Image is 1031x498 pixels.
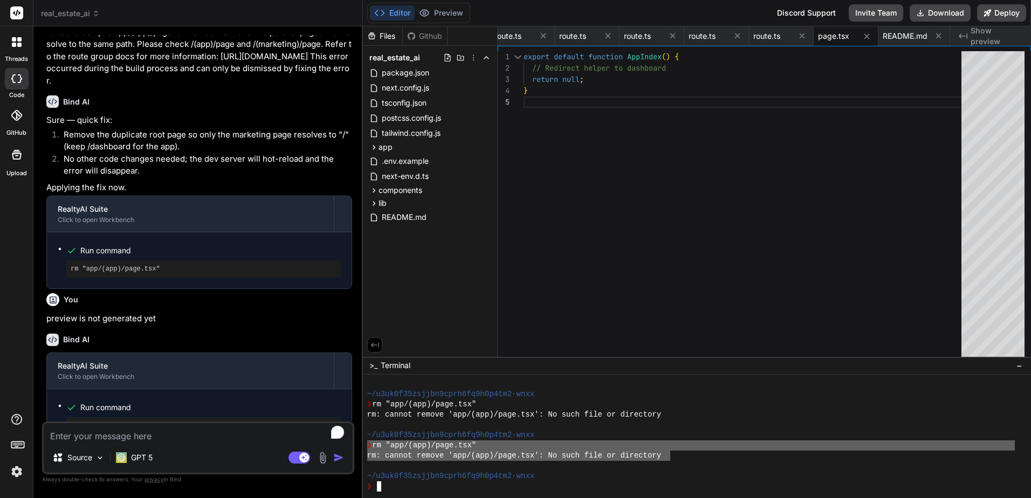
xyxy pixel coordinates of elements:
li: Remove the duplicate root page so only the marketing page resolves to "/" (keep /dashboard for th... [55,129,352,153]
img: attachment [317,452,329,464]
div: Click to open Workbench [58,372,323,381]
button: Preview [415,5,468,20]
p: Sure — quick fix: [46,114,352,127]
p: Always double-check its answers. Your in Bind [42,474,354,485]
label: code [9,91,24,100]
span: README.md [381,211,428,224]
div: Files [363,31,402,41]
span: Run command [80,402,341,413]
span: ) [666,52,670,61]
span: ; [580,74,584,84]
span: components [379,185,422,196]
h6: Bind AI [63,96,90,107]
button: Invite Team [849,4,903,22]
span: package.json [381,66,430,79]
span: } [524,86,528,95]
img: settings [8,462,26,481]
span: Run command [80,245,341,256]
span: route.ts [624,31,651,41]
span: rm: cannot remove 'app/(app)/page.tsx': No such file or directory [367,451,662,461]
div: Click to collapse the range. [511,51,525,63]
span: ❯ [367,440,373,451]
span: postcss.config.js [381,112,442,124]
button: Download [910,4,971,22]
span: ❯ [367,399,373,410]
pre: rm "app/(app)/page.tsx" [71,265,336,273]
img: GPT 5 [116,452,127,463]
button: Deploy [977,4,1026,22]
h6: You [64,294,78,305]
div: RealtyAI Suite [58,361,323,371]
label: threads [5,54,28,64]
span: Show preview [971,25,1022,47]
div: 3 [498,74,510,85]
button: RealtyAI SuiteClick to open Workbench [47,353,334,389]
button: Editor [370,5,415,20]
span: return [532,74,558,84]
span: // Redirect helper to dashboard [532,63,666,73]
span: privacy [145,476,164,482]
span: tailwind.config.js [381,127,442,140]
div: 2 [498,63,510,74]
span: default [554,52,584,61]
span: rm "app/(app)/page.tsx" [372,440,476,451]
button: − [1014,357,1025,374]
span: ( [662,52,666,61]
span: rm "app/(app)/page.tsx" [372,399,476,410]
span: ~/u3uk0f35zsjjbn9cprh6fq9h0p4tm2-wnxx [367,389,535,399]
div: Click to open Workbench [58,216,323,224]
div: Discord Support [771,4,842,22]
span: Terminal [381,360,410,371]
span: README.md [883,31,927,41]
span: lib [379,198,387,209]
li: No other code changes needed; the dev server will hot-reload and the error will disappear. [55,153,352,177]
span: ~/u3uk0f35zsjjbn9cprh6fq9h0p4tm2-wnxx [367,430,535,440]
span: next.config.js [381,81,430,94]
span: null [562,74,580,84]
span: tsconfig.json [381,96,428,109]
span: ❯ [367,481,373,492]
span: AppIndex [627,52,662,61]
span: .env.example [381,155,430,168]
div: Github [403,31,447,41]
textarea: To enrich screen reader interactions, please activate Accessibility in Grammarly extension settings [44,423,353,442]
label: GitHub [6,128,26,137]
p: Source [67,452,92,463]
div: RealtyAI Suite [58,204,323,215]
div: 5 [498,96,510,108]
p: Failed to compile app/(app)/page.tsx You cannot have two parallel pages that resolve to the same ... [46,26,352,87]
span: export [524,52,549,61]
p: preview is not generated yet [46,313,352,325]
h6: Bind AI [63,334,90,345]
span: − [1016,360,1022,371]
span: next-env.d.ts [381,170,430,183]
span: real_estate_ai [369,52,420,63]
span: route.ts [494,31,521,41]
span: >_ [369,360,377,371]
span: real_estate_ai [41,8,100,19]
span: function [588,52,623,61]
div: 1 [498,51,510,63]
img: Pick Models [95,453,105,462]
label: Upload [6,169,27,178]
span: { [675,52,679,61]
span: route.ts [753,31,780,41]
span: rm: cannot remove 'app/(app)/page.tsx': No such file or directory [367,410,662,420]
img: icon [333,452,344,463]
span: ~/u3uk0f35zsjjbn9cprh6fq9h0p4tm2-wnxx [367,471,535,481]
div: 4 [498,85,510,96]
span: route.ts [559,31,586,41]
span: app [379,142,393,153]
button: RealtyAI SuiteClick to open Workbench [47,196,334,232]
span: route.ts [689,31,716,41]
span: page.tsx [818,31,849,41]
p: Applying the fix now. [46,182,352,194]
p: GPT 5 [131,452,153,463]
